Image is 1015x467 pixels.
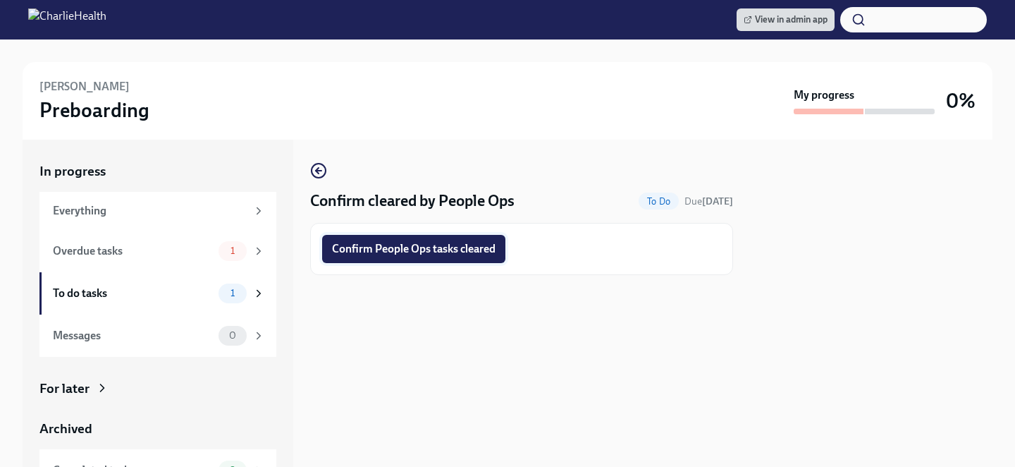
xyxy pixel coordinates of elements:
a: Messages0 [39,315,276,357]
a: In progress [39,162,276,181]
h3: Preboarding [39,97,149,123]
span: 1 [222,245,243,256]
span: Confirm People Ops tasks cleared [332,242,496,256]
span: September 28th, 2025 09:00 [684,195,733,208]
div: For later [39,380,90,398]
a: View in admin app [737,8,835,31]
div: To do tasks [53,286,213,301]
strong: My progress [794,87,854,103]
a: For later [39,380,276,398]
a: Archived [39,420,276,438]
h6: [PERSON_NAME] [39,79,130,95]
div: Messages [53,328,213,344]
div: Everything [53,203,247,219]
span: 0 [221,330,245,341]
button: Confirm People Ops tasks cleared [322,235,505,263]
span: View in admin app [744,13,828,27]
strong: [DATE] [702,195,733,207]
a: Overdue tasks1 [39,230,276,272]
div: Overdue tasks [53,243,213,259]
h3: 0% [946,88,976,114]
span: To Do [639,196,679,207]
h4: Confirm cleared by People Ops [310,190,515,212]
a: Everything [39,192,276,230]
a: To do tasks1 [39,272,276,315]
span: Due [684,195,733,207]
span: 1 [222,288,243,298]
img: CharlieHealth [28,8,106,31]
